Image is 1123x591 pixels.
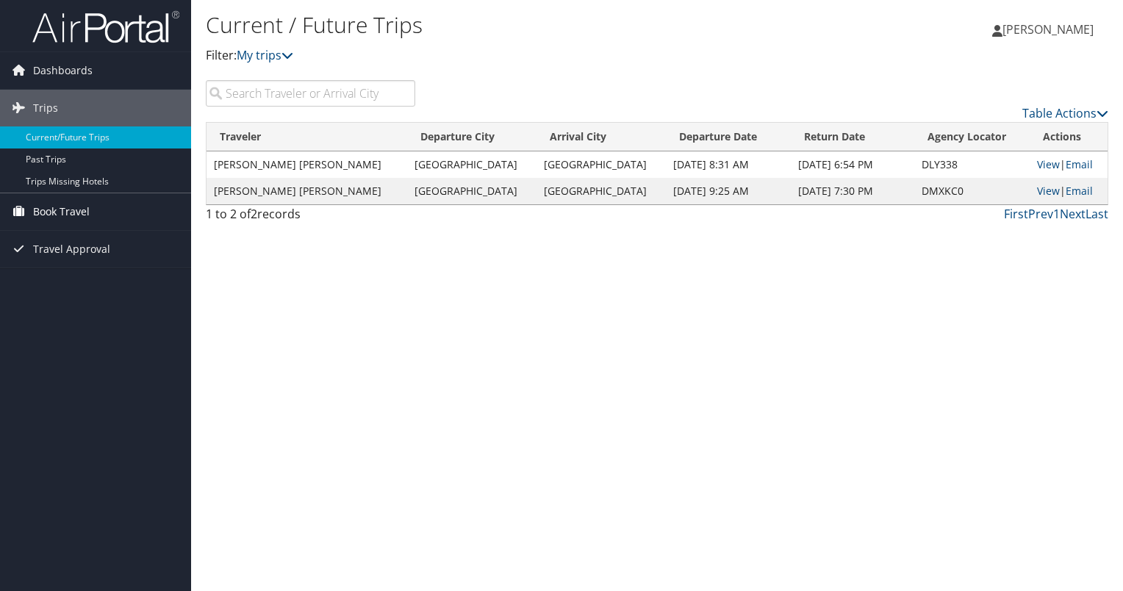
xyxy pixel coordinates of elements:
a: View [1037,157,1060,171]
a: Email [1066,157,1093,171]
th: Return Date: activate to sort column ascending [791,123,914,151]
th: Agency Locator: activate to sort column ascending [914,123,1030,151]
td: [GEOGRAPHIC_DATA] [537,151,666,178]
a: Prev [1028,206,1053,222]
td: DLY338 [914,151,1030,178]
td: [DATE] 9:25 AM [666,178,790,204]
a: 1 [1053,206,1060,222]
span: Dashboards [33,52,93,89]
td: | [1030,151,1108,178]
th: Actions [1030,123,1108,151]
img: airportal-logo.png [32,10,179,44]
a: View [1037,184,1060,198]
th: Departure City: activate to sort column ascending [407,123,537,151]
td: [PERSON_NAME] [PERSON_NAME] [207,151,407,178]
a: Last [1086,206,1108,222]
th: Departure Date: activate to sort column descending [666,123,790,151]
td: [PERSON_NAME] [PERSON_NAME] [207,178,407,204]
p: Filter: [206,46,808,65]
span: Trips [33,90,58,126]
div: 1 to 2 of records [206,205,415,230]
td: | [1030,178,1108,204]
a: My trips [237,47,293,63]
span: [PERSON_NAME] [1002,21,1094,37]
a: First [1004,206,1028,222]
span: 2 [251,206,257,222]
td: [DATE] 8:31 AM [666,151,790,178]
td: DMXKC0 [914,178,1030,204]
td: [GEOGRAPHIC_DATA] [407,151,537,178]
h1: Current / Future Trips [206,10,808,40]
input: Search Traveler or Arrival City [206,80,415,107]
td: [GEOGRAPHIC_DATA] [407,178,537,204]
a: Email [1066,184,1093,198]
td: [GEOGRAPHIC_DATA] [537,178,666,204]
th: Traveler: activate to sort column ascending [207,123,407,151]
span: Book Travel [33,193,90,230]
td: [DATE] 6:54 PM [791,151,914,178]
a: Table Actions [1022,105,1108,121]
span: Travel Approval [33,231,110,268]
a: Next [1060,206,1086,222]
a: [PERSON_NAME] [992,7,1108,51]
td: [DATE] 7:30 PM [791,178,914,204]
th: Arrival City: activate to sort column ascending [537,123,666,151]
